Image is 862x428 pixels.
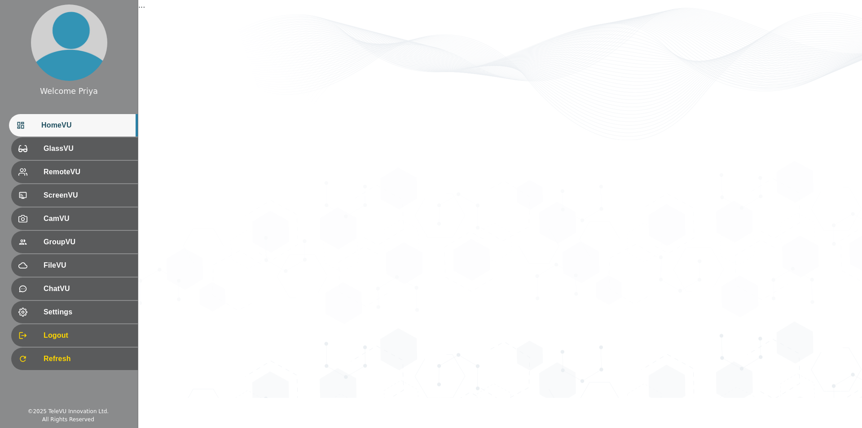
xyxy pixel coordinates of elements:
[44,283,131,294] span: ChatVU
[11,254,138,277] div: FileVU
[31,4,107,81] img: profile.png
[42,415,94,424] div: All Rights Reserved
[27,407,109,415] div: © 2025 TeleVU Innovation Ltd.
[11,348,138,370] div: Refresh
[44,167,131,177] span: RemoteVU
[40,85,98,97] div: Welcome Priya
[9,114,138,137] div: HomeVU
[44,330,131,341] span: Logout
[11,161,138,183] div: RemoteVU
[44,143,131,154] span: GlassVU
[11,207,138,230] div: CamVU
[11,324,138,347] div: Logout
[41,120,131,131] span: HomeVU
[11,301,138,323] div: Settings
[44,260,131,271] span: FileVU
[11,231,138,253] div: GroupVU
[11,184,138,207] div: ScreenVU
[44,307,131,318] span: Settings
[44,237,131,247] span: GroupVU
[11,278,138,300] div: ChatVU
[44,190,131,201] span: ScreenVU
[44,213,131,224] span: CamVU
[11,137,138,160] div: GlassVU
[44,353,131,364] span: Refresh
